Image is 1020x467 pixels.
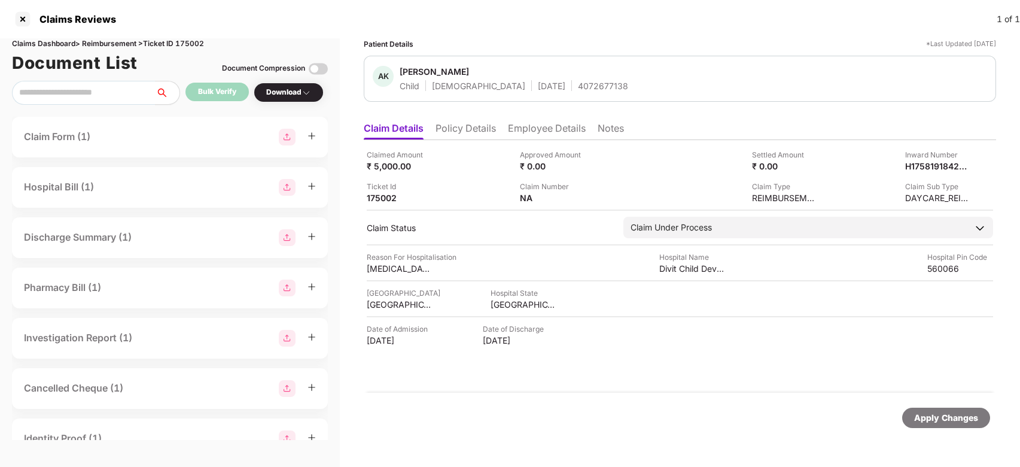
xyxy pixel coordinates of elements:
img: svg+xml;base64,PHN2ZyBpZD0iR3JvdXBfMjg4MTMiIGRhdGEtbmFtZT0iR3JvdXAgMjg4MTMiIHhtbG5zPSJodHRwOi8vd3... [279,330,296,347]
div: [DATE] [367,335,433,346]
div: Divit Child Development Center [659,263,725,274]
img: svg+xml;base64,PHN2ZyBpZD0iR3JvdXBfMjg4MTMiIGRhdGEtbmFtZT0iR3JvdXAgMjg4MTMiIHhtbG5zPSJodHRwOi8vd3... [279,229,296,246]
div: ₹ 5,000.00 [367,160,433,172]
div: Investigation Report (1) [24,330,132,345]
div: Bulk Verify [198,86,236,98]
div: [PERSON_NAME] [400,66,469,77]
div: Claims Reviews [32,13,116,25]
div: Claim Type [752,181,818,192]
div: Claimed Amount [367,149,433,160]
div: REIMBURSEMENT [752,192,818,204]
div: Child [400,80,419,92]
div: Identity Proof (1) [24,431,102,446]
div: [DATE] [538,80,565,92]
div: Claim Form (1) [24,129,90,144]
span: plus [307,283,316,291]
div: 175002 [367,192,433,204]
div: 4072677138 [578,80,628,92]
div: Approved Amount [520,149,586,160]
div: [DATE] [483,335,549,346]
div: 560066 [927,263,993,274]
div: Claim Sub Type [905,181,971,192]
span: plus [307,433,316,442]
div: Date of Discharge [483,323,549,335]
img: downArrowIcon [974,222,986,234]
span: plus [307,333,316,341]
div: [GEOGRAPHIC_DATA] [367,287,440,299]
div: Hospital State [491,287,556,299]
button: search [155,81,180,105]
span: plus [307,232,316,241]
div: Ticket Id [367,181,433,192]
div: *Last Updated [DATE] [926,38,996,50]
div: AK [373,66,394,87]
img: svg+xml;base64,PHN2ZyBpZD0iR3JvdXBfMjg4MTMiIGRhdGEtbmFtZT0iR3JvdXAgMjg4MTMiIHhtbG5zPSJodHRwOi8vd3... [279,280,296,296]
div: Hospital Name [659,251,725,263]
img: svg+xml;base64,PHN2ZyBpZD0iVG9nZ2xlLTMyeDMyIiB4bWxucz0iaHR0cDovL3d3dy53My5vcmcvMjAwMC9zdmciIHdpZH... [309,59,328,78]
div: Claims Dashboard > Reimbursement > Ticket ID 175002 [12,38,328,50]
div: Cancelled Cheque (1) [24,381,123,396]
div: NA [520,192,586,204]
div: Date of Admission [367,323,433,335]
span: plus [307,383,316,392]
div: Document Compression [222,63,305,74]
div: Claim Status [367,222,611,233]
li: Notes [598,122,624,140]
div: Discharge Summary (1) [24,230,132,245]
img: svg+xml;base64,PHN2ZyBpZD0iRHJvcGRvd24tMzJ4MzIiIHhtbG5zPSJodHRwOi8vd3d3LnczLm9yZy8yMDAwL3N2ZyIgd2... [302,88,311,98]
div: Inward Number [905,149,971,160]
img: svg+xml;base64,PHN2ZyBpZD0iR3JvdXBfMjg4MTMiIGRhdGEtbmFtZT0iR3JvdXAgMjg4MTMiIHhtbG5zPSJodHRwOi8vd3... [279,129,296,145]
div: Settled Amount [752,149,818,160]
li: Employee Details [508,122,586,140]
div: Pharmacy Bill (1) [24,280,101,295]
div: [GEOGRAPHIC_DATA] [367,299,433,310]
img: svg+xml;base64,PHN2ZyBpZD0iR3JvdXBfMjg4MTMiIGRhdGEtbmFtZT0iR3JvdXAgMjg4MTMiIHhtbG5zPSJodHRwOi8vd3... [279,430,296,447]
div: Claim Under Process [631,221,712,234]
li: Claim Details [364,122,424,140]
div: Download [266,87,311,98]
div: Reason For Hospitalisation [367,251,456,263]
div: Apply Changes [914,411,978,424]
li: Policy Details [436,122,496,140]
h1: Document List [12,50,138,76]
div: [DEMOGRAPHIC_DATA] [432,80,525,92]
div: [MEDICAL_DATA] [367,263,433,274]
div: ₹ 0.00 [520,160,586,172]
div: [GEOGRAPHIC_DATA] [491,299,556,310]
div: Patient Details [364,38,413,50]
img: svg+xml;base64,PHN2ZyBpZD0iR3JvdXBfMjg4MTMiIGRhdGEtbmFtZT0iR3JvdXAgMjg4MTMiIHhtbG5zPSJodHRwOi8vd3... [279,380,296,397]
div: 1 of 1 [997,13,1020,26]
div: H1758191842529804581 [905,160,971,172]
div: DAYCARE_REIMBURSEMENT [905,192,971,204]
div: ₹ 0.00 [752,160,818,172]
div: Hospital Bill (1) [24,180,94,195]
img: svg+xml;base64,PHN2ZyBpZD0iR3JvdXBfMjg4MTMiIGRhdGEtbmFtZT0iR3JvdXAgMjg4MTMiIHhtbG5zPSJodHRwOi8vd3... [279,179,296,196]
div: Claim Number [520,181,586,192]
div: Hospital Pin Code [927,251,993,263]
span: search [155,88,179,98]
span: plus [307,182,316,190]
span: plus [307,132,316,140]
